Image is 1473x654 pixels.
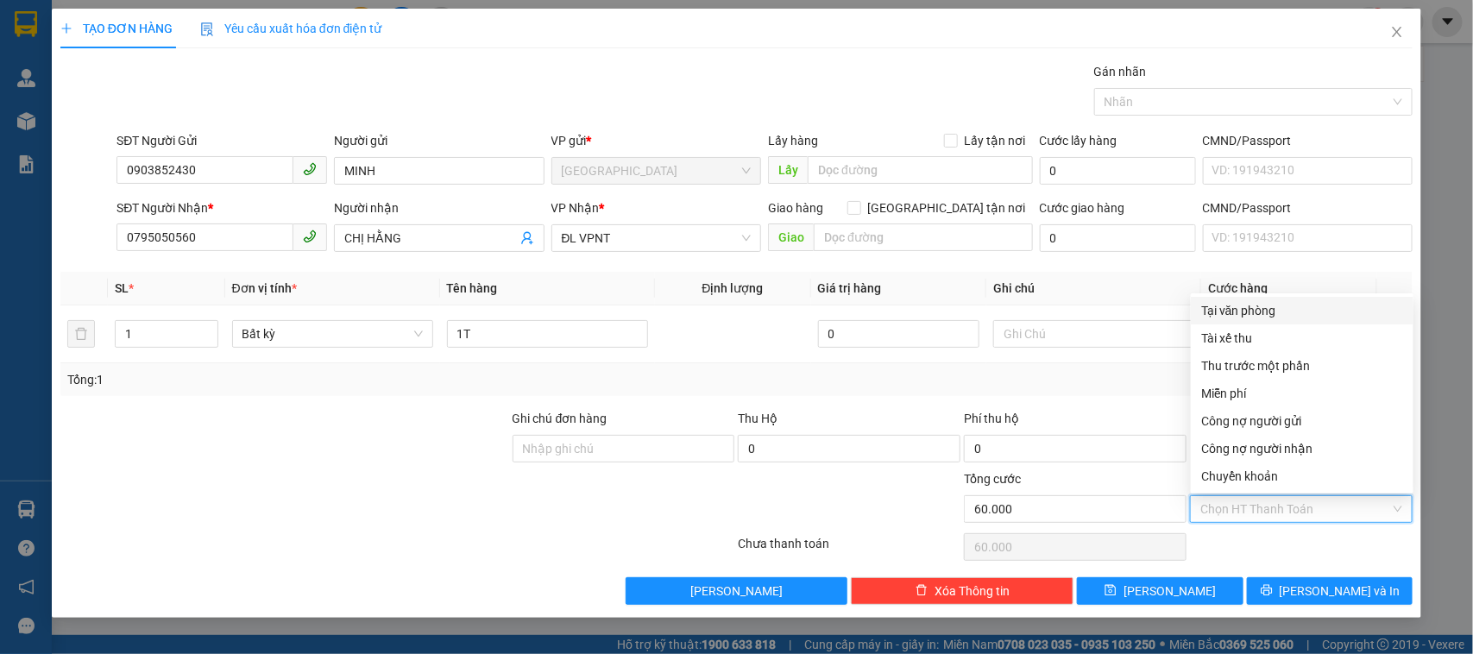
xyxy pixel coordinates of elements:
div: Thu trước một phần [1201,356,1403,375]
span: [PERSON_NAME] và In [1280,582,1401,601]
span: Bất kỳ [242,321,423,347]
b: Phúc An Express [22,111,90,223]
div: Cước gửi hàng sẽ được ghi vào công nợ của người nhận [1191,435,1413,462]
div: VP gửi [551,131,762,150]
div: SĐT Người Gửi [116,131,327,150]
button: deleteXóa Thông tin [851,577,1073,605]
th: Ghi chú [986,272,1201,305]
span: Đơn vị tính [232,281,297,295]
span: plus [60,22,72,35]
div: CMND/Passport [1203,198,1413,217]
span: phone [303,162,317,176]
div: Chuyển khoản [1201,467,1403,486]
div: CMND/Passport [1203,131,1413,150]
span: Tổng cước [964,472,1021,486]
div: Công nợ người nhận [1201,439,1403,458]
button: save[PERSON_NAME] [1077,577,1243,605]
span: user-add [520,231,534,245]
span: Xóa Thông tin [935,582,1010,601]
input: VD: Bàn, Ghế [447,320,648,348]
b: Gửi khách hàng [106,25,171,106]
div: Tổng: 1 [67,370,570,389]
div: Chưa thanh toán [737,534,963,564]
span: [PERSON_NAME] [690,582,783,601]
input: Dọc đường [814,223,1033,251]
span: TẠO ĐƠN HÀNG [60,22,173,35]
span: phone [303,230,317,243]
div: SĐT Người Nhận [116,198,327,217]
span: delete [916,584,928,598]
input: 0 [818,320,980,348]
img: logo.jpg [187,22,229,63]
div: Tài xế thu [1201,329,1403,348]
div: Cước gửi hàng sẽ được ghi vào công nợ của người gửi [1191,407,1413,435]
span: Định lượng [702,281,764,295]
label: Cước giao hàng [1040,201,1125,215]
li: (c) 2017 [145,82,237,104]
input: Cước lấy hàng [1040,157,1196,185]
div: Công nợ người gửi [1201,412,1403,431]
img: logo.jpg [22,22,108,108]
div: Người nhận [334,198,545,217]
span: SL [115,281,129,295]
span: [PERSON_NAME] [1124,582,1216,601]
span: Cước hàng [1208,281,1268,295]
span: Giao hàng [768,201,823,215]
input: Cước giao hàng [1040,224,1196,252]
span: ĐL VPNT [562,225,752,251]
span: [GEOGRAPHIC_DATA] tận nơi [861,198,1033,217]
span: close [1390,25,1404,39]
button: printer[PERSON_NAME] và In [1247,577,1413,605]
div: Phí thu hộ [964,409,1187,435]
span: ĐL Quận 5 [562,158,752,184]
button: delete [67,320,95,348]
span: Lấy [768,156,808,184]
span: Yêu cầu xuất hóa đơn điện tử [200,22,382,35]
span: Thu Hộ [738,412,777,425]
span: Lấy hàng [768,134,818,148]
div: Miễn phí [1201,384,1403,403]
span: save [1105,584,1117,598]
span: printer [1261,584,1273,598]
label: Gán nhãn [1094,65,1147,79]
b: [DOMAIN_NAME] [145,66,237,79]
img: icon [200,22,214,36]
div: Người gửi [334,131,545,150]
button: Close [1373,9,1421,57]
button: [PERSON_NAME] [626,577,848,605]
span: Giá trị hàng [818,281,882,295]
span: Tên hàng [447,281,498,295]
span: VP Nhận [551,201,600,215]
label: Cước lấy hàng [1040,134,1117,148]
span: Lấy tận nơi [958,131,1033,150]
span: Giao [768,223,814,251]
input: Dọc đường [808,156,1033,184]
input: Ghi chú đơn hàng [513,435,735,462]
label: Ghi chú đơn hàng [513,412,607,425]
input: Ghi Chú [993,320,1194,348]
div: Tại văn phòng [1201,301,1403,320]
